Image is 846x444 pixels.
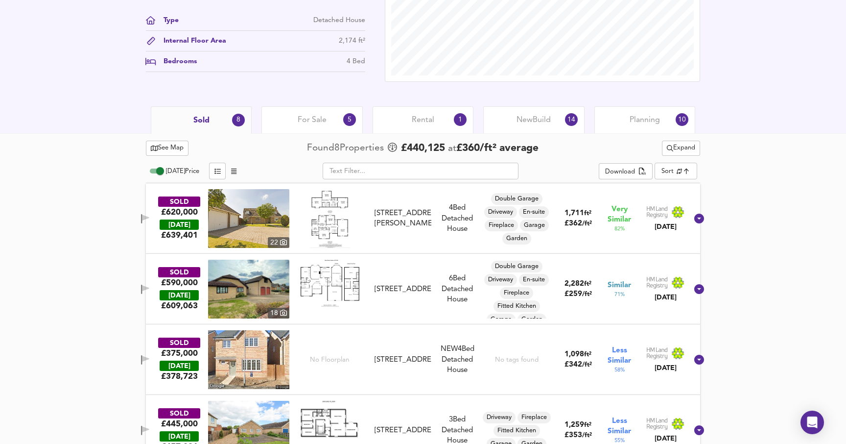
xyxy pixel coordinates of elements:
[208,260,289,319] img: property thumbnail
[158,338,200,348] div: SOLD
[435,344,479,375] div: NEW 4 Bed Detached House
[268,308,289,319] div: 18
[156,56,197,67] div: Bedrooms
[158,197,200,207] div: SOLD
[614,225,625,233] span: 82 %
[582,362,592,368] span: / ft²
[662,141,700,156] button: Expand
[608,204,631,225] span: Very Similar
[208,189,289,248] img: property thumbnail
[310,355,350,365] span: No Floorplan
[375,284,431,295] div: [STREET_ADDRESS]
[158,267,200,277] div: SOLD
[517,115,551,125] span: New Build
[491,193,542,205] div: Double Garage
[208,189,289,248] a: property thumbnail 22
[500,289,533,297] span: Fireplace
[435,273,479,305] div: 6 Bed Detached House
[313,15,365,25] div: Detached House
[646,347,684,360] img: Land Registry
[608,345,631,366] span: Less Similar
[614,366,625,374] span: 58 %
[160,220,199,230] div: [DATE]
[375,425,431,436] div: [STREET_ADDRESS]
[693,354,705,366] svg: Show Details
[208,330,289,389] img: streetview
[232,114,245,126] div: 8
[151,143,184,154] span: See Map
[454,113,467,126] div: 1
[483,412,516,423] div: Driveway
[584,281,591,287] span: ft²
[517,315,546,324] span: Garden
[693,424,705,436] svg: Show Details
[599,163,652,180] button: Download
[298,115,327,125] span: For Sale
[491,262,542,271] span: Double Garage
[208,260,289,319] a: property thumbnail 18
[160,431,199,442] div: [DATE]
[564,220,592,227] span: £ 362
[646,222,684,232] div: [DATE]
[485,220,518,231] div: Fireplace
[582,221,592,227] span: / ft²
[493,426,540,435] span: Fitted Kitchen
[565,113,578,126] div: 14
[161,300,198,311] span: £ 609,063
[487,314,516,325] div: Garage
[517,314,546,325] div: Garden
[582,291,592,297] span: / ft²
[161,348,198,359] div: £375,000
[158,408,200,419] div: SOLD
[161,207,198,218] div: £620,000
[584,210,591,217] span: ft²
[646,276,684,289] img: Land Registry
[655,163,697,179] div: Sort
[646,418,684,430] img: Land Registry
[646,363,684,373] div: [DATE]
[564,291,592,298] span: £ 259
[605,167,635,178] div: Download
[161,277,198,288] div: £590,000
[156,36,226,46] div: Internal Floor Area
[448,144,456,153] span: at
[800,411,824,434] div: Open Intercom Messenger
[667,143,695,154] span: Expand
[375,208,431,229] div: [STREET_ADDRESS][PERSON_NAME]
[456,143,539,153] span: £ 360 / ft² average
[146,324,700,395] div: SOLD£375,000 [DATE]£378,723No Floorplan[STREET_ADDRESS]NEW4Bed Detached HouseNo tags found1,098ft...
[323,163,518,179] input: Text Filter...
[599,163,652,180] div: split button
[401,141,445,156] span: £ 440,125
[646,293,684,302] div: [DATE]
[519,206,549,218] div: En-suite
[483,413,516,422] span: Driveway
[161,419,198,429] div: £445,000
[495,355,539,365] div: No tags found
[146,141,188,156] button: See Map
[693,213,705,224] svg: Show Details
[435,203,479,234] div: 4 Bed Detached House
[160,290,199,300] div: [DATE]
[347,56,365,67] div: 4 Bed
[484,275,517,284] span: Driveway
[193,115,210,126] span: Sold
[484,206,517,218] div: Driveway
[146,183,700,254] div: SOLD£620,000 [DATE]£639,401property thumbnail 22 Floorplan[STREET_ADDRESS][PERSON_NAME]4Bed Detac...
[485,221,518,230] span: Fireplace
[161,230,198,241] span: £ 639,401
[517,412,551,423] div: Fireplace
[161,371,198,382] span: £ 378,723
[662,141,700,156] div: split button
[502,234,531,243] span: Garden
[564,361,592,369] span: £ 342
[517,413,551,422] span: Fireplace
[412,115,434,125] span: Rental
[564,210,584,217] span: 1,711
[584,351,591,358] span: ft²
[582,432,592,439] span: / ft²
[520,221,549,230] span: Garage
[608,416,631,437] span: Less Similar
[268,237,289,248] div: 22
[646,434,684,444] div: [DATE]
